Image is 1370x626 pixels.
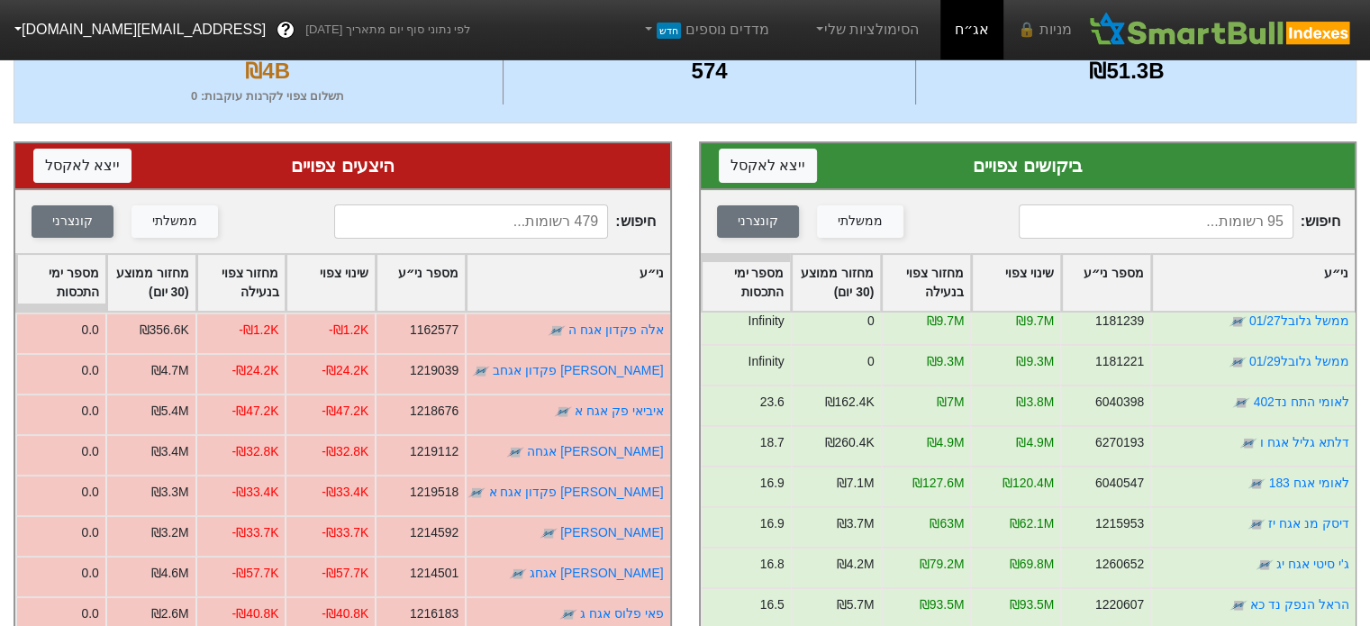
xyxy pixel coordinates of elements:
[926,312,964,331] div: ₪9.7M
[972,255,1060,311] div: Toggle SortBy
[52,212,93,231] div: קונצרני
[305,21,470,39] span: לפי נתוני סוף יום מתאריך [DATE]
[322,361,368,380] div: -₪24.2K
[152,212,197,231] div: ממשלתי
[719,152,1338,179] div: ביקושים צפויים
[37,55,498,87] div: ₪4B
[231,442,278,461] div: -₪32.8K
[81,564,98,583] div: 0.0
[467,484,485,502] img: tase link
[738,212,778,231] div: קונצרני
[1238,434,1257,452] img: tase link
[410,483,458,502] div: 1219518
[151,604,189,623] div: ₪2.6M
[1232,394,1250,412] img: tase link
[231,523,278,542] div: -₪33.7K
[836,595,874,614] div: ₪5.7M
[377,255,465,311] div: Toggle SortBy
[231,402,278,421] div: -₪47.2K
[575,404,664,418] a: איביאי פק אגח א
[580,606,664,621] a: פאי פלוס אגח ג
[410,523,458,542] div: 1214592
[759,514,784,533] div: 16.9
[921,55,1333,87] div: ₪51.3B
[1094,393,1143,412] div: 6040398
[140,321,189,340] div: ₪356.6K
[1002,474,1053,493] div: ₪120.4M
[410,564,458,583] div: 1214501
[132,205,218,238] button: ממשלתי
[506,443,524,461] img: tase link
[836,514,874,533] div: ₪3.7M
[554,403,572,421] img: tase link
[81,523,98,542] div: 0.0
[1019,204,1340,239] span: חיפוש :
[334,204,608,239] input: 479 רשומות...
[81,321,98,340] div: 0.0
[759,433,784,452] div: 18.7
[322,523,368,542] div: -₪33.7K
[633,12,776,48] a: מדדים נוספיםחדש
[1094,433,1143,452] div: 6270193
[530,566,663,580] a: [PERSON_NAME] אגחג
[748,312,784,331] div: Infinity
[151,523,189,542] div: ₪3.2M
[919,555,964,574] div: ₪79.2M
[838,212,883,231] div: ממשלתי
[509,565,527,583] img: tase link
[151,442,189,461] div: ₪3.4M
[836,555,874,574] div: ₪4.2M
[508,55,910,87] div: 574
[759,555,784,574] div: 16.8
[231,604,278,623] div: -₪40.8K
[81,483,98,502] div: 0.0
[1259,435,1348,449] a: דלתא גליל אגח ו
[559,605,577,623] img: tase link
[1009,595,1054,614] div: ₪93.5M
[1009,514,1054,533] div: ₪62.1M
[37,87,498,105] div: תשלום צפוי לקרנות עוקבות : 0
[1228,313,1246,331] img: tase link
[1016,393,1054,412] div: ₪3.8M
[231,361,278,380] div: -₪24.2K
[151,564,189,583] div: ₪4.6M
[930,514,964,533] div: ₪63M
[410,604,458,623] div: 1216183
[1268,476,1348,490] a: לאומי אגח 183
[824,393,874,412] div: ₪162.4K
[748,352,784,371] div: Infinity
[1249,597,1348,612] a: הראל הנפק נד כא
[239,321,278,340] div: -₪1.2K
[151,402,189,421] div: ₪5.4M
[17,255,105,311] div: Toggle SortBy
[719,149,817,183] button: ייצא לאקסל
[231,483,278,502] div: -₪33.4K
[1086,12,1356,48] img: SmartBull
[33,152,652,179] div: היצעים צפויים
[540,524,558,542] img: tase link
[151,361,189,380] div: ₪4.7M
[286,255,375,311] div: Toggle SortBy
[1094,474,1143,493] div: 6040547
[866,352,874,371] div: 0
[410,442,458,461] div: 1219112
[1247,515,1265,533] img: tase link
[1256,556,1274,574] img: tase link
[1094,352,1143,371] div: 1181221
[1152,255,1355,311] div: Toggle SortBy
[81,402,98,421] div: 0.0
[919,595,964,614] div: ₪93.5M
[322,402,368,421] div: -₪47.2K
[1062,255,1150,311] div: Toggle SortBy
[1016,433,1054,452] div: ₪4.9M
[493,363,663,377] a: [PERSON_NAME] פקדון אגחב
[489,485,664,499] a: [PERSON_NAME] פקדון אגח א
[107,255,195,311] div: Toggle SortBy
[1229,596,1247,614] img: tase link
[322,442,368,461] div: -₪32.8K
[410,402,458,421] div: 1218676
[568,322,664,337] a: אלה פקדון אגח ה
[322,483,368,502] div: -₪33.4K
[882,255,970,311] div: Toggle SortBy
[1228,353,1246,371] img: tase link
